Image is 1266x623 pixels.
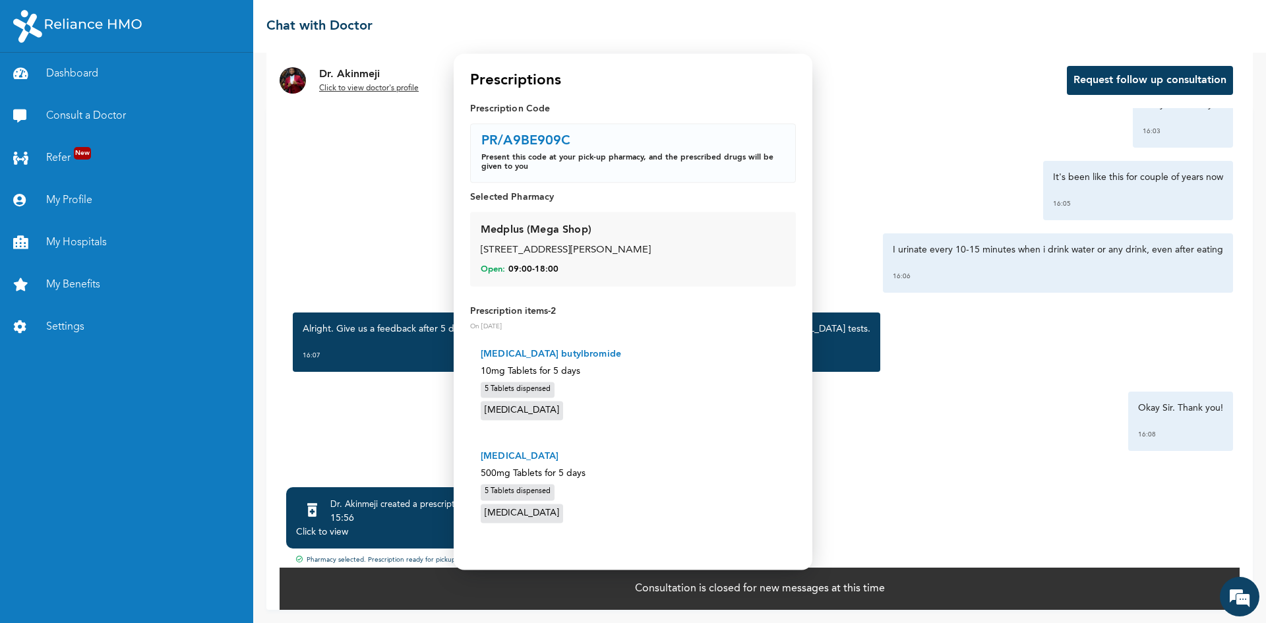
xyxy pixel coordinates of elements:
[481,450,785,464] p: [MEDICAL_DATA]
[7,470,129,479] span: Conversation
[470,191,796,204] p: Selected Pharmacy
[7,401,251,447] textarea: Type your message and hit 'Enter'
[481,223,591,239] div: Medplus (Mega Shop)
[470,103,796,116] p: Prescription Code
[216,7,248,38] div: Minimize live chat window
[24,66,53,99] img: d_794563401_company_1708531726252_794563401
[470,70,561,92] h4: Prescriptions
[129,447,252,488] div: FAQs
[481,135,571,148] p: PR/A9BE909C
[508,264,558,276] span: 09:00 - 18:00
[481,244,785,259] div: [STREET_ADDRESS][PERSON_NAME]
[470,305,796,318] p: Prescription items - 2
[470,322,796,332] p: On [DATE]
[481,401,563,421] div: [MEDICAL_DATA]
[481,467,785,481] p: 500mg Tablets for 5 days
[481,264,505,276] span: Open:
[481,504,563,523] div: [MEDICAL_DATA]
[481,347,785,361] p: [MEDICAL_DATA] butylbromide
[69,74,222,91] div: Chat with us now
[481,365,785,378] p: 10mg Tablets for 5 days
[481,154,785,172] p: Present this code at your pick-up pharmacy, and the prescribed drugs will be given to you
[481,382,555,398] div: 5 Tablets dispensed
[76,187,182,320] span: We're online!
[481,485,555,501] div: 5 Tablets dispensed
